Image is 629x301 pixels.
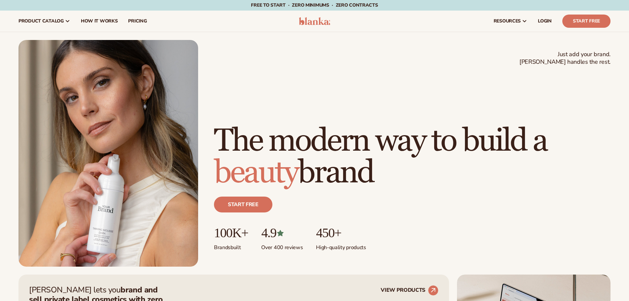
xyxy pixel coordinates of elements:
[316,226,366,240] p: 450+
[562,15,611,28] a: Start Free
[81,19,118,24] span: How It Works
[18,19,64,24] span: product catalog
[488,11,533,32] a: resources
[76,11,123,32] a: How It Works
[13,11,76,32] a: product catalog
[299,17,330,25] img: logo
[533,11,557,32] a: LOGIN
[214,153,298,192] span: beauty
[316,240,366,251] p: High-quality products
[251,2,378,8] span: Free to start · ZERO minimums · ZERO contracts
[128,19,147,24] span: pricing
[494,19,521,24] span: resources
[261,240,303,251] p: Over 400 reviews
[381,285,438,296] a: VIEW PRODUCTS
[214,197,272,212] a: Start free
[538,19,552,24] span: LOGIN
[123,11,152,32] a: pricing
[261,226,303,240] p: 4.9
[519,51,611,66] span: Just add your brand. [PERSON_NAME] handles the rest.
[214,125,611,189] h1: The modern way to build a brand
[214,226,248,240] p: 100K+
[18,40,198,267] img: Female holding tanning mousse.
[214,240,248,251] p: Brands built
